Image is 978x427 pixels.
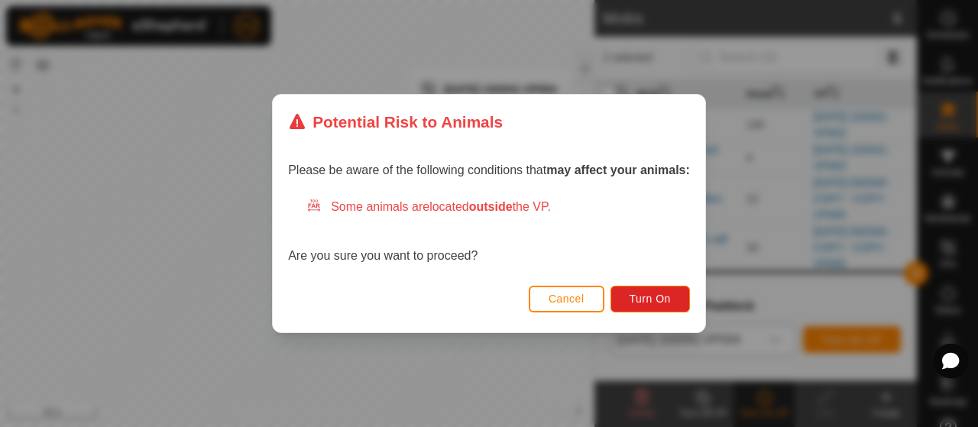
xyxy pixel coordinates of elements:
[529,286,604,312] button: Cancel
[610,286,690,312] button: Turn On
[288,110,503,134] div: Potential Risk to Animals
[469,200,513,213] strong: outside
[549,293,585,305] span: Cancel
[306,198,690,216] div: Some animals are
[429,200,551,213] span: located the VP.
[288,198,690,265] div: Are you sure you want to proceed?
[630,293,671,305] span: Turn On
[546,163,690,176] strong: may affect your animals:
[288,163,690,176] span: Please be aware of the following conditions that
